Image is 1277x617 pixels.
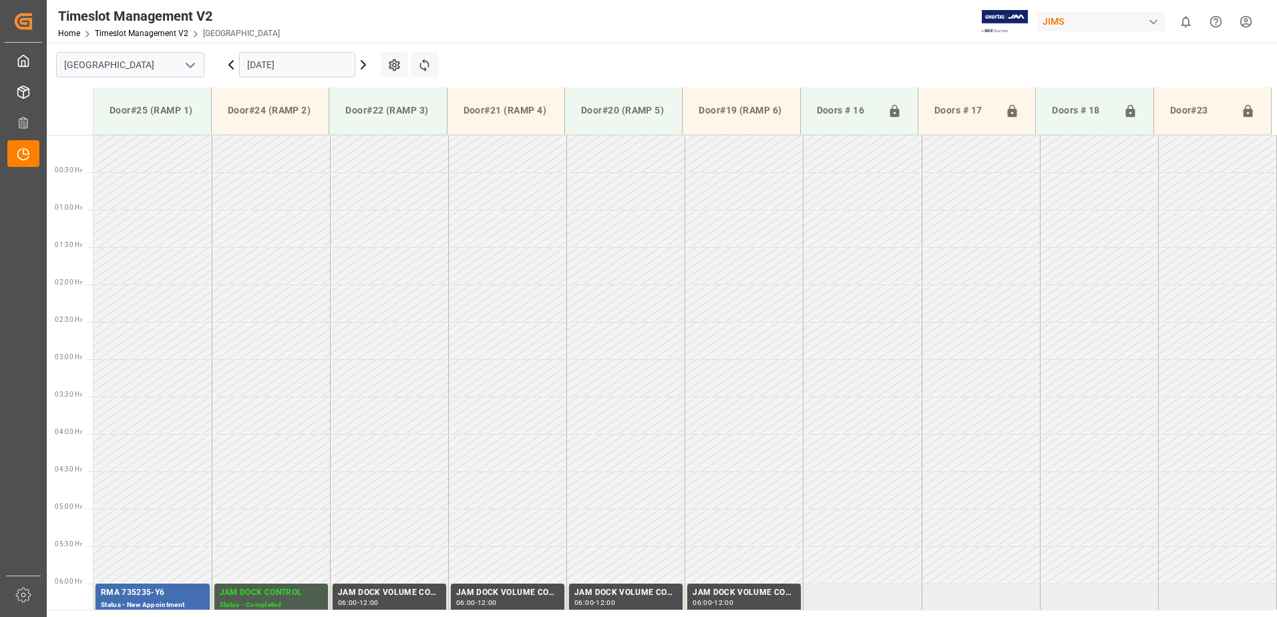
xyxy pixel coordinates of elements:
button: open menu [180,55,200,75]
div: Doors # 16 [811,98,882,124]
span: 04:00 Hr [55,428,82,435]
span: 06:00 Hr [55,578,82,585]
img: Exertis%20JAM%20-%20Email%20Logo.jpg_1722504956.jpg [982,10,1028,33]
div: JIMS [1037,12,1165,31]
div: - [712,600,714,606]
div: - [476,600,478,606]
button: Help Center [1201,7,1231,37]
input: DD.MM.YYYY [239,52,355,77]
div: JAM DOCK VOLUME CONTROL [456,586,559,600]
div: Door#22 (RAMP 3) [340,98,435,123]
div: Doors # 18 [1047,98,1117,124]
span: 03:00 Hr [55,353,82,361]
span: 00:30 Hr [55,166,82,174]
div: 12:00 [478,600,497,606]
div: Door#24 (RAMP 2) [222,98,318,123]
span: 05:00 Hr [55,503,82,510]
div: 06:00 [456,600,476,606]
div: Door#20 (RAMP 5) [576,98,671,123]
div: - [594,600,596,606]
div: 12:00 [359,600,379,606]
div: 06:00 [574,600,594,606]
span: 01:00 Hr [55,204,82,211]
div: 06:00 [693,600,712,606]
button: show 0 new notifications [1171,7,1201,37]
span: 05:30 Hr [55,540,82,548]
div: Doors # 17 [929,98,1000,124]
div: JAM DOCK VOLUME CONTROL [574,586,677,600]
button: JIMS [1037,9,1171,34]
a: Home [58,29,80,38]
span: 02:00 Hr [55,278,82,286]
div: Timeslot Management V2 [58,6,280,26]
a: Timeslot Management V2 [95,29,188,38]
div: 06:00 [338,600,357,606]
input: Type to search/select [56,52,204,77]
div: Door#23 [1165,98,1236,124]
span: 02:30 Hr [55,316,82,323]
div: Door#19 (RAMP 6) [693,98,789,123]
div: - [357,600,359,606]
div: JAM DOCK VOLUME CONTROL [338,586,441,600]
div: Status - New Appointment [101,600,204,611]
div: JAM DOCK VOLUME CONTROL [693,586,795,600]
span: 04:30 Hr [55,465,82,473]
span: 03:30 Hr [55,391,82,398]
div: JAM DOCK CONTROL [220,586,323,600]
div: RMA 735235-Y6 [101,586,204,600]
div: Door#21 (RAMP 4) [458,98,554,123]
div: 12:00 [596,600,615,606]
div: 12:00 [714,600,733,606]
div: Door#25 (RAMP 1) [104,98,200,123]
span: 01:30 Hr [55,241,82,248]
div: Status - Completed [220,600,323,611]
